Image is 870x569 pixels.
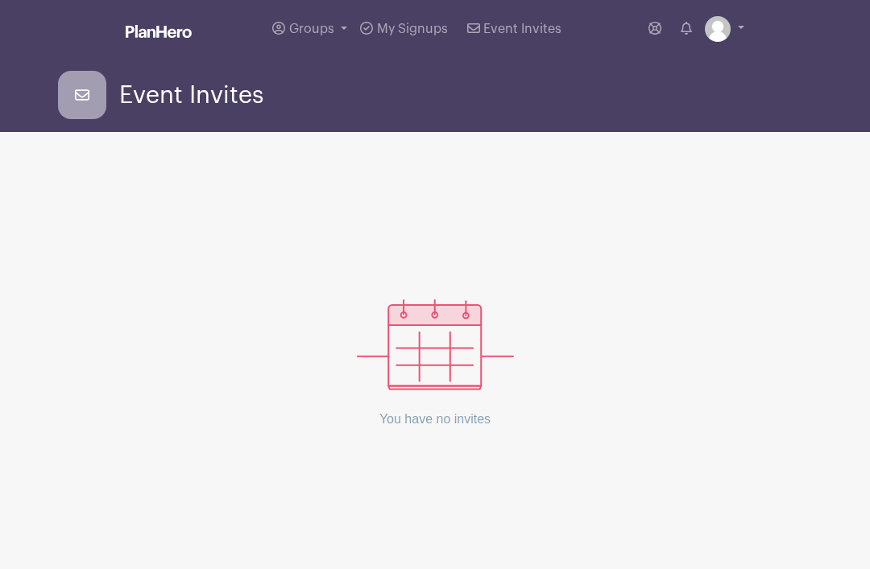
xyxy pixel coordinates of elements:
img: default-ce2991bfa6775e67f084385cd625a349d9dcbb7a52a09fb2fda1e96e2d18dcdb.png [705,16,731,42]
p: You have no invites [357,390,514,448]
span: My Signups [377,23,448,35]
span: Event Invites [119,82,263,109]
img: events_empty-56550af544ae17c43cc50f3ebafa394433d06d5f1891c01edc4b5d1d59cfda54.svg [357,299,514,390]
span: Event Invites [483,23,561,35]
span: Groups [289,23,334,35]
img: logo_white-6c42ec7e38ccf1d336a20a19083b03d10ae64f83f12c07503d8b9e83406b4c7d.svg [126,25,192,38]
